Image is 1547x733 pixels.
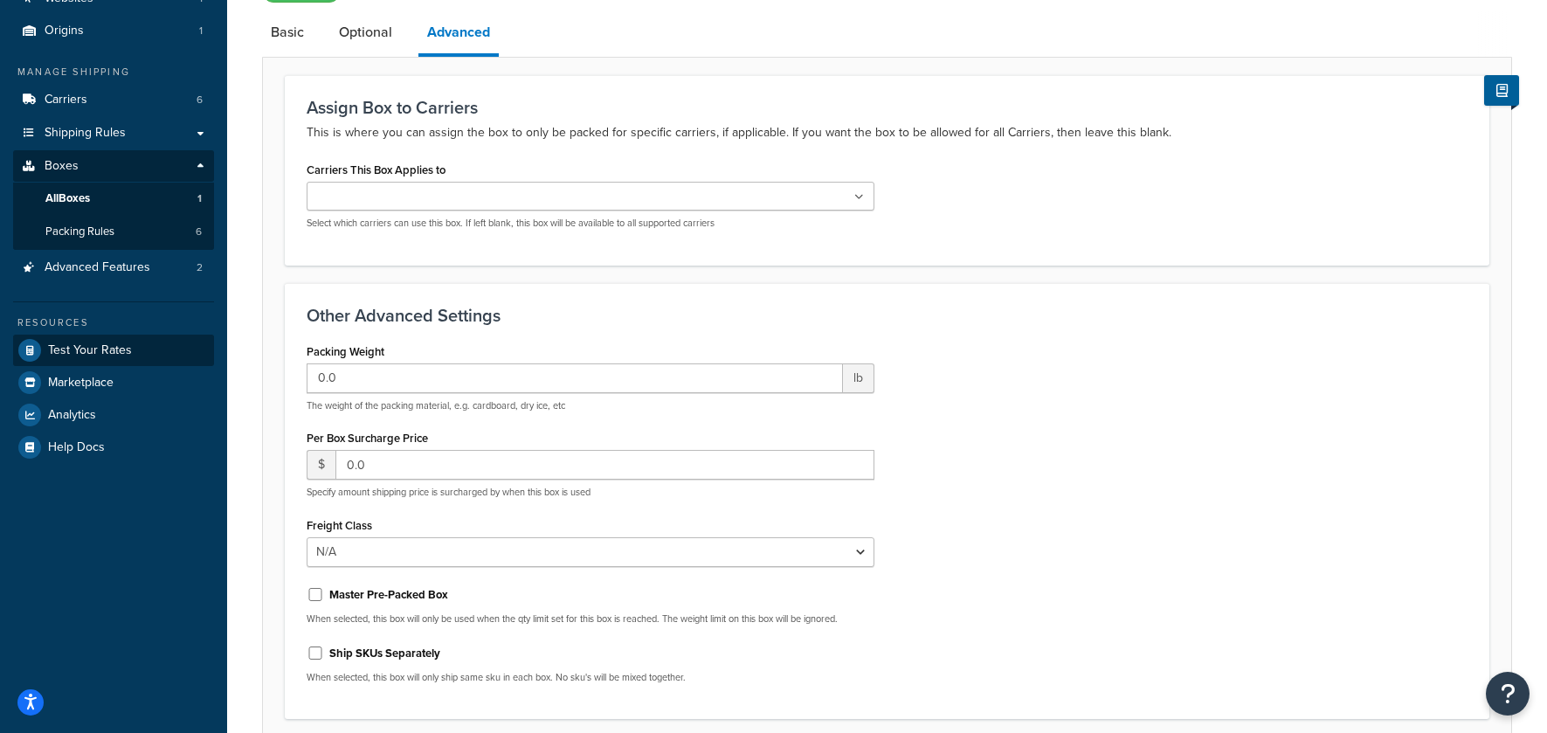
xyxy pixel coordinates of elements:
[13,84,214,116] a: Carriers6
[307,399,874,412] p: The weight of the packing material, e.g. cardboard, dry ice, etc
[197,260,203,275] span: 2
[197,191,202,206] span: 1
[13,15,214,47] a: Origins1
[13,315,214,330] div: Resources
[307,671,874,684] p: When selected, this box will only ship same sku in each box. No sku's will be mixed together.
[13,183,214,215] a: AllBoxes1
[262,11,313,53] a: Basic
[307,450,335,480] span: $
[307,217,874,230] p: Select which carriers can use this box. If left blank, this box will be available to all supporte...
[45,191,90,206] span: All Boxes
[307,486,874,499] p: Specify amount shipping price is surcharged by when this box is used
[45,159,79,174] span: Boxes
[13,216,214,248] li: Packing Rules
[199,24,203,38] span: 1
[13,216,214,248] a: Packing Rules6
[45,126,126,141] span: Shipping Rules
[48,343,132,358] span: Test Your Rates
[307,519,372,532] label: Freight Class
[48,408,96,423] span: Analytics
[13,150,214,183] a: Boxes
[307,432,428,445] label: Per Box Surcharge Price
[1484,75,1519,106] button: Show Help Docs
[13,65,214,80] div: Manage Shipping
[418,11,499,57] a: Advanced
[307,122,1468,143] p: This is where you can assign the box to only be packed for specific carriers, if applicable. If y...
[13,335,214,366] a: Test Your Rates
[13,367,214,398] a: Marketplace
[48,440,105,455] span: Help Docs
[307,612,874,626] p: When selected, this box will only be used when the qty limit set for this box is reached. The wei...
[330,11,401,53] a: Optional
[1486,672,1530,716] button: Open Resource Center
[13,399,214,431] a: Analytics
[307,163,445,176] label: Carriers This Box Applies to
[307,98,1468,117] h3: Assign Box to Carriers
[45,260,150,275] span: Advanced Features
[45,93,87,107] span: Carriers
[13,252,214,284] li: Advanced Features
[13,117,214,149] a: Shipping Rules
[45,24,84,38] span: Origins
[329,646,440,661] label: Ship SKUs Separately
[329,587,448,603] label: Master Pre-Packed Box
[843,363,874,393] span: lb
[13,84,214,116] li: Carriers
[48,376,114,391] span: Marketplace
[13,150,214,250] li: Boxes
[13,252,214,284] a: Advanced Features2
[13,15,214,47] li: Origins
[13,432,214,463] a: Help Docs
[45,225,114,239] span: Packing Rules
[197,93,203,107] span: 6
[307,345,384,358] label: Packing Weight
[307,306,1468,325] h3: Other Advanced Settings
[196,225,202,239] span: 6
